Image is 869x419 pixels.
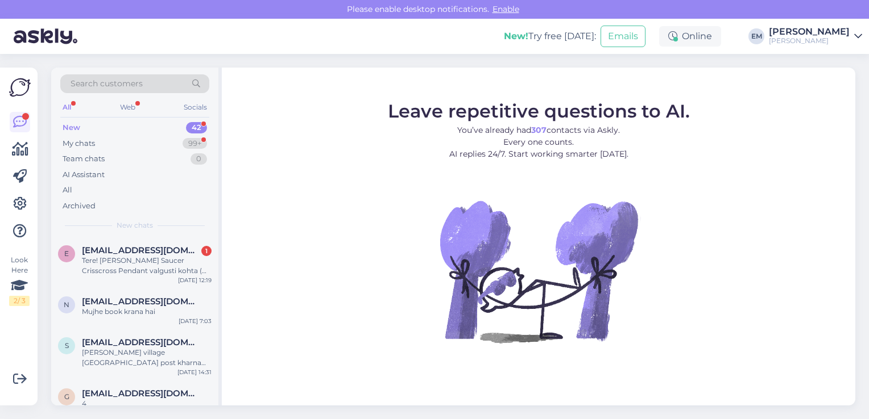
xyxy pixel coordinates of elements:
button: Emails [601,26,645,47]
div: 99+ [183,138,207,149]
div: Mujhe book krana hai [82,307,212,317]
div: New [63,122,80,133]
div: Archived [63,200,96,212]
div: EM [748,28,764,44]
div: Tere! [PERSON_NAME] Saucer Crisscross Pendant valgusti kohta (M suuruses). Tegemist on salonginäi... [82,255,212,276]
div: AI Assistant [63,169,105,181]
div: Web [118,100,138,115]
div: 42 [186,122,207,133]
div: Look Here [9,255,30,306]
span: engeli.salus@gmail.com [82,245,200,255]
span: New chats [117,220,153,231]
div: [DATE] 7:03 [179,317,212,325]
p: You’ve already had contacts via Askly. Every one counts. AI replies 24/7. Start working smarter [... [388,124,690,160]
span: n [64,300,69,309]
div: Try free [DATE]: [504,30,596,43]
span: s [65,341,69,350]
div: Online [659,26,721,47]
span: e [64,249,69,258]
div: 0 [191,153,207,165]
div: [DATE] 12:19 [178,276,212,284]
div: 2 / 3 [9,296,30,306]
span: nitishgupta0426@gmail.com [82,296,200,307]
b: New! [504,31,528,41]
div: All [63,185,72,196]
div: Socials [181,100,209,115]
div: [PERSON_NAME] village [GEOGRAPHIC_DATA] post kharna thana chandan distick banka me rahte hai [82,347,212,368]
a: [PERSON_NAME][PERSON_NAME] [769,27,862,45]
div: All [60,100,73,115]
img: Askly Logo [9,77,31,98]
span: surajkumarsurajkumar42341@gmail.com [82,337,200,347]
span: Leave repetitive questions to AI. [388,99,690,121]
span: gopalbharwadmer@gmil.com [82,388,200,399]
span: Enable [489,4,523,14]
b: 307 [531,124,547,135]
div: 1 [201,246,212,256]
div: 4 [82,399,212,409]
img: No Chat active [436,169,641,373]
div: [DATE] 14:31 [177,368,212,376]
span: g [64,392,69,401]
span: Search customers [71,78,143,90]
div: My chats [63,138,95,149]
div: [PERSON_NAME] [769,36,850,45]
div: [PERSON_NAME] [769,27,850,36]
div: Team chats [63,153,105,165]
